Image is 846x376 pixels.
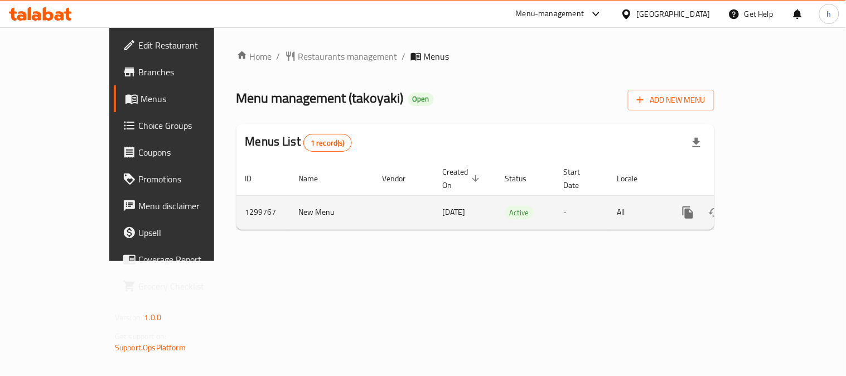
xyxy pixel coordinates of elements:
[675,199,702,226] button: more
[299,172,333,185] span: Name
[408,93,434,106] div: Open
[138,279,241,293] span: Grocery Checklist
[424,50,449,63] span: Menus
[236,50,272,63] a: Home
[138,146,241,159] span: Coupons
[115,329,166,344] span: Get support on:
[138,226,241,239] span: Upsell
[141,92,241,105] span: Menus
[608,195,666,229] td: All
[236,50,714,63] nav: breadcrumb
[298,50,398,63] span: Restaurants management
[236,85,404,110] span: Menu management ( takoyaki )
[114,192,250,219] a: Menu disclaimer
[114,85,250,112] a: Menus
[505,206,534,219] span: Active
[144,310,161,325] span: 1.0.0
[628,90,714,110] button: Add New Menu
[408,94,434,104] span: Open
[505,172,542,185] span: Status
[114,59,250,85] a: Branches
[303,134,352,152] div: Total records count
[138,199,241,213] span: Menu disclaimer
[236,162,791,230] table: enhanced table
[827,8,832,20] span: h
[290,195,374,229] td: New Menu
[702,199,728,226] button: Change Status
[114,166,250,192] a: Promotions
[115,310,142,325] span: Version:
[138,65,241,79] span: Branches
[114,32,250,59] a: Edit Restaurant
[617,172,652,185] span: Locale
[114,273,250,300] a: Grocery Checklist
[277,50,281,63] li: /
[443,165,483,192] span: Created On
[114,139,250,166] a: Coupons
[138,38,241,52] span: Edit Restaurant
[555,195,608,229] td: -
[236,195,290,229] td: 1299767
[304,138,351,148] span: 1 record(s)
[443,205,466,219] span: [DATE]
[114,112,250,139] a: Choice Groups
[516,7,584,21] div: Menu-management
[115,340,186,355] a: Support.OpsPlatform
[666,162,791,196] th: Actions
[637,93,705,107] span: Add New Menu
[383,172,420,185] span: Vendor
[245,133,352,152] h2: Menus List
[683,129,710,156] div: Export file
[285,50,398,63] a: Restaurants management
[138,253,241,266] span: Coverage Report
[138,119,241,132] span: Choice Groups
[637,8,710,20] div: [GEOGRAPHIC_DATA]
[114,219,250,246] a: Upsell
[138,172,241,186] span: Promotions
[114,246,250,273] a: Coverage Report
[402,50,406,63] li: /
[564,165,595,192] span: Start Date
[245,172,267,185] span: ID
